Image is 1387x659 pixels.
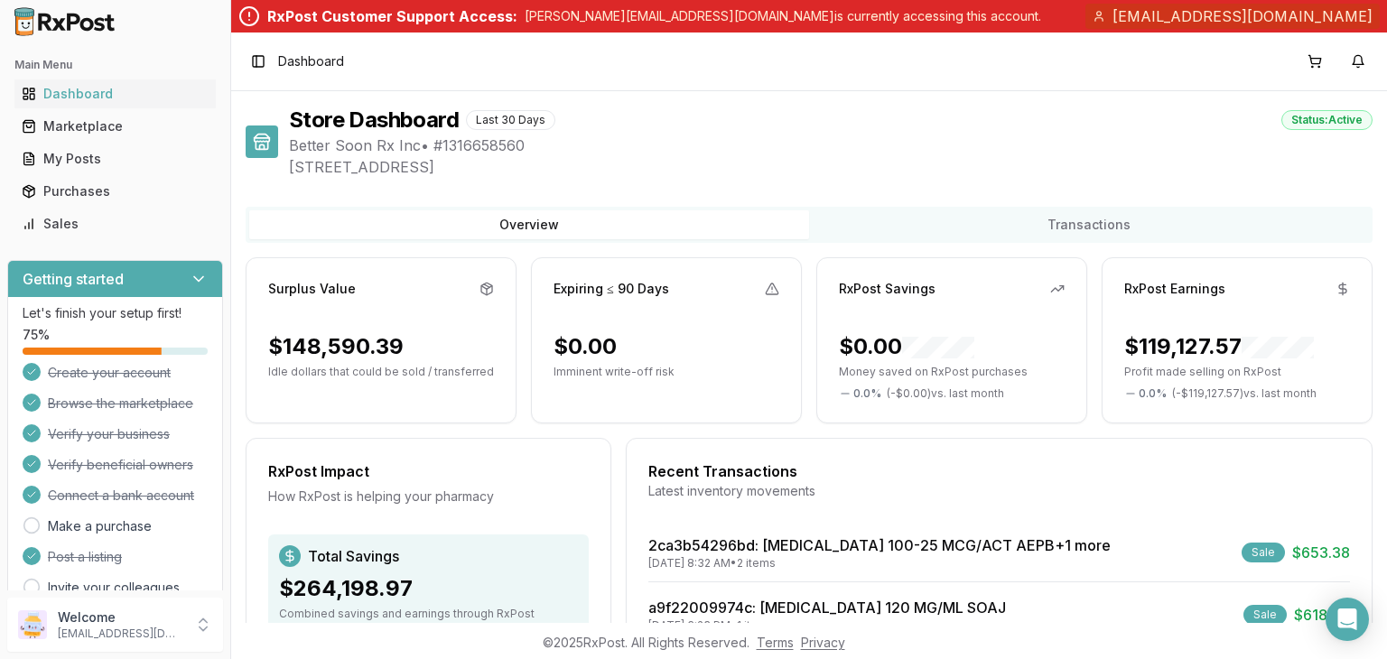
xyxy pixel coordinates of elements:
[249,210,809,239] button: Overview
[289,156,1373,178] span: [STREET_ADDRESS]
[289,106,459,135] h1: Store Dashboard
[22,85,209,103] div: Dashboard
[466,110,555,130] div: Last 30 Days
[14,143,216,175] a: My Posts
[809,210,1369,239] button: Transactions
[23,326,50,344] span: 75 %
[1326,598,1369,641] div: Open Intercom Messenger
[48,456,193,474] span: Verify beneficial owners
[22,215,209,233] div: Sales
[839,365,1065,379] p: Money saved on RxPost purchases
[14,78,216,110] a: Dashboard
[1294,604,1350,626] span: $618.80
[268,280,356,298] div: Surplus Value
[23,304,208,322] p: Let's finish your setup first!
[23,268,124,290] h3: Getting started
[1242,543,1285,562] div: Sale
[1124,280,1225,298] div: RxPost Earnings
[14,208,216,240] a: Sales
[308,545,399,567] span: Total Savings
[48,487,194,505] span: Connect a bank account
[554,280,669,298] div: Expiring ≤ 90 Days
[801,635,845,650] a: Privacy
[279,607,578,621] div: Combined savings and earnings through RxPost
[7,177,223,206] button: Purchases
[648,556,1111,571] div: [DATE] 8:32 AM • 2 items
[648,618,1006,633] div: [DATE] 6:23 PM • 1 items
[14,110,216,143] a: Marketplace
[7,144,223,173] button: My Posts
[267,5,517,27] div: RxPost Customer Support Access:
[7,209,223,238] button: Sales
[268,332,404,361] div: $148,590.39
[1172,386,1317,401] span: ( - $119,127.57 ) vs. last month
[648,599,1006,617] a: a9f22009974c: [MEDICAL_DATA] 120 MG/ML SOAJ
[853,386,881,401] span: 0.0 %
[22,182,209,200] div: Purchases
[887,386,1004,401] span: ( - $0.00 ) vs. last month
[1139,386,1167,401] span: 0.0 %
[554,332,617,361] div: $0.00
[48,517,152,535] a: Make a purchase
[1281,110,1373,130] div: Status: Active
[18,610,47,639] img: User avatar
[648,536,1111,554] a: 2ca3b54296bd: [MEDICAL_DATA] 100-25 MCG/ACT AEPB+1 more
[757,635,794,650] a: Terms
[22,150,209,168] div: My Posts
[268,460,589,482] div: RxPost Impact
[14,175,216,208] a: Purchases
[839,332,974,361] div: $0.00
[7,79,223,108] button: Dashboard
[525,7,1041,25] p: [PERSON_NAME][EMAIL_ADDRESS][DOMAIN_NAME] is currently accessing this account.
[278,52,344,70] span: Dashboard
[268,487,589,506] div: How RxPost is helping your pharmacy
[1112,5,1373,27] span: [EMAIL_ADDRESS][DOMAIN_NAME]
[268,365,494,379] p: Idle dollars that could be sold / transferred
[1292,542,1350,563] span: $653.38
[22,117,209,135] div: Marketplace
[1243,605,1287,625] div: Sale
[7,112,223,141] button: Marketplace
[648,460,1350,482] div: Recent Transactions
[839,280,936,298] div: RxPost Savings
[48,579,180,597] a: Invite your colleagues
[1124,332,1314,361] div: $119,127.57
[554,365,779,379] p: Imminent write-off risk
[58,627,183,641] p: [EMAIL_ADDRESS][DOMAIN_NAME]
[278,52,344,70] nav: breadcrumb
[289,135,1373,156] span: Better Soon Rx Inc • # 1316658560
[1124,365,1350,379] p: Profit made selling on RxPost
[279,574,578,603] div: $264,198.97
[58,608,183,627] p: Welcome
[14,58,216,72] h2: Main Menu
[48,364,171,382] span: Create your account
[48,394,193,413] span: Browse the marketplace
[48,425,170,443] span: Verify your business
[48,548,122,566] span: Post a listing
[648,482,1350,500] div: Latest inventory movements
[7,7,123,36] img: RxPost Logo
